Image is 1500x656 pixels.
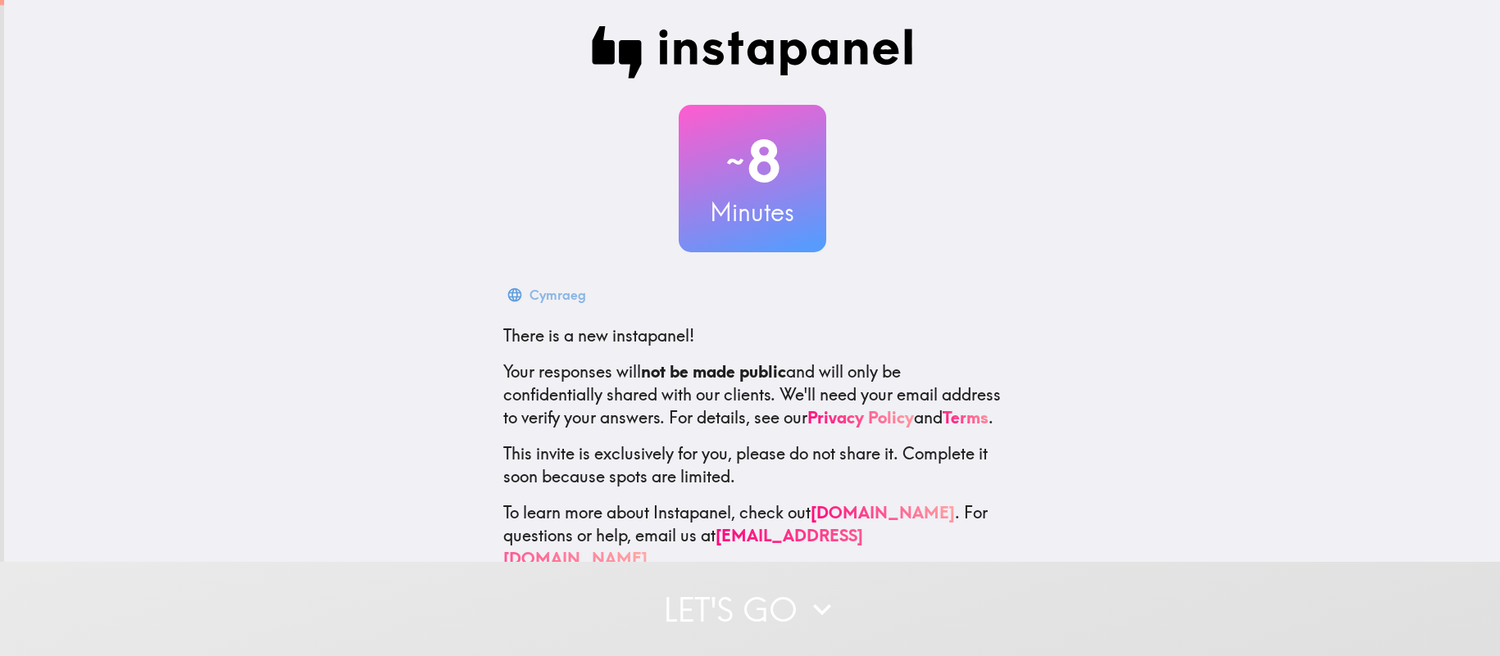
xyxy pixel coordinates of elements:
[807,407,914,428] a: Privacy Policy
[530,283,586,306] div: Cymraeg
[592,26,913,79] img: Instapanel
[811,502,955,523] a: [DOMAIN_NAME]
[679,128,826,195] h2: 8
[503,278,593,311] button: Cymraeg
[503,360,1002,429] p: Your responses will and will only be confidentially shared with our clients. We'll need your emai...
[724,137,747,186] span: ~
[503,442,1002,488] p: This invite is exclusively for you, please do not share it. Complete it soon because spots are li...
[679,195,826,229] h3: Minutes
[503,325,694,346] span: There is a new instapanel!
[641,361,786,382] b: not be made public
[943,407,989,428] a: Terms
[503,501,1002,570] p: To learn more about Instapanel, check out . For questions or help, email us at .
